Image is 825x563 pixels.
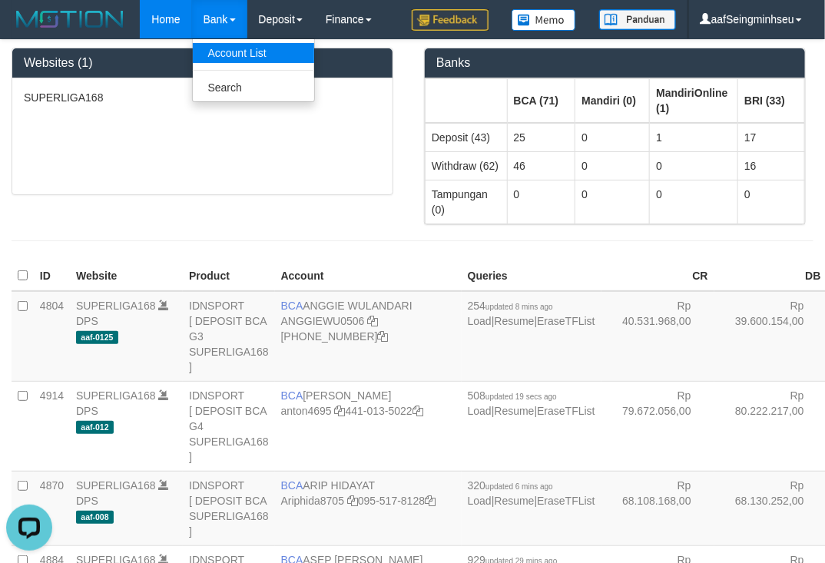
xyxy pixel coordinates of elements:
[738,151,805,180] td: 16
[512,9,576,31] img: Button%20Memo.svg
[738,78,805,123] th: Group: activate to sort column ascending
[601,261,714,291] th: CR
[24,56,381,70] h3: Websites (1)
[335,405,346,417] a: Copy anton4695 to clipboard
[281,389,303,402] span: BCA
[34,381,70,471] td: 4914
[507,180,575,224] td: 0
[575,151,650,180] td: 0
[537,315,595,327] a: EraseTFList
[575,78,650,123] th: Group: activate to sort column ascending
[507,151,575,180] td: 46
[650,151,738,180] td: 0
[76,479,156,492] a: SUPERLIGA168
[24,90,381,105] p: SUPERLIGA168
[485,482,553,491] span: updated 6 mins ago
[367,315,378,327] a: Copy ANGGIEWU0506 to clipboard
[275,291,462,382] td: ANGGIE WULANDARI [PHONE_NUMBER]
[599,9,676,30] img: panduan.png
[738,180,805,224] td: 0
[183,261,275,291] th: Product
[76,511,114,524] span: aaf-008
[76,331,118,344] span: aaf-0125
[601,471,714,545] td: Rp 68.108.168,00
[462,261,601,291] th: Queries
[12,8,128,31] img: MOTION_logo.png
[34,261,70,291] th: ID
[507,78,575,123] th: Group: activate to sort column ascending
[275,261,462,291] th: Account
[468,405,492,417] a: Load
[468,389,595,417] span: | |
[281,315,365,327] a: ANGGIEWU0506
[70,261,183,291] th: Website
[412,9,489,31] img: Feedback.jpg
[468,315,492,327] a: Load
[495,405,535,417] a: Resume
[650,123,738,152] td: 1
[436,56,794,70] h3: Banks
[412,405,423,417] a: Copy 4410135022 to clipboard
[70,471,183,545] td: DPS
[468,389,557,402] span: 508
[468,300,595,327] span: | |
[650,180,738,224] td: 0
[76,389,156,402] a: SUPERLIGA168
[426,123,508,152] td: Deposit (43)
[193,78,314,98] a: Search
[426,151,508,180] td: Withdraw (62)
[426,78,508,123] th: Group: activate to sort column ascending
[34,291,70,382] td: 4804
[495,315,535,327] a: Resume
[468,479,553,492] span: 320
[183,381,275,471] td: IDNSPORT [ DEPOSIT BCA G4 SUPERLIGA168 ]
[275,381,462,471] td: [PERSON_NAME] 441-013-5022
[76,421,114,434] span: aaf-012
[76,300,156,312] a: SUPERLIGA168
[70,291,183,382] td: DPS
[281,405,332,417] a: anton4695
[468,479,595,507] span: | |
[281,495,345,507] a: Ariphida8705
[468,495,492,507] a: Load
[575,180,650,224] td: 0
[426,180,508,224] td: Tampungan (0)
[193,43,314,63] a: Account List
[275,471,462,545] td: ARIP HIDAYAT 095-517-8128
[738,123,805,152] td: 17
[183,471,275,545] td: IDNSPORT [ DEPOSIT BCA SUPERLIGA168 ]
[34,471,70,545] td: 4870
[601,381,714,471] td: Rp 79.672.056,00
[6,6,52,52] button: Open LiveChat chat widget
[485,303,553,311] span: updated 8 mins ago
[507,123,575,152] td: 25
[495,495,535,507] a: Resume
[468,300,553,312] span: 254
[347,495,358,507] a: Copy Ariphida8705 to clipboard
[70,381,183,471] td: DPS
[575,123,650,152] td: 0
[601,291,714,382] td: Rp 40.531.968,00
[537,405,595,417] a: EraseTFList
[485,392,557,401] span: updated 19 secs ago
[281,300,303,312] span: BCA
[183,291,275,382] td: IDNSPORT [ DEPOSIT BCA G3 SUPERLIGA168 ]
[281,479,303,492] span: BCA
[650,78,738,123] th: Group: activate to sort column ascending
[378,330,389,343] a: Copy 4062213373 to clipboard
[425,495,436,507] a: Copy 0955178128 to clipboard
[537,495,595,507] a: EraseTFList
